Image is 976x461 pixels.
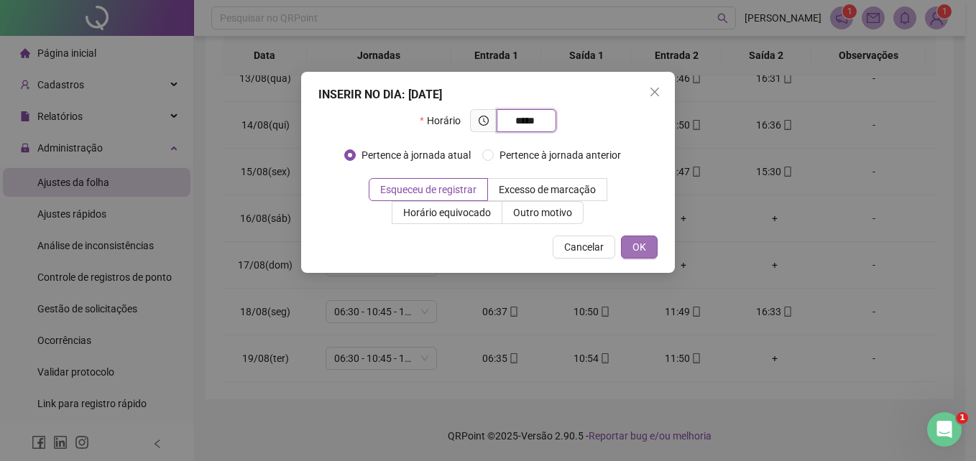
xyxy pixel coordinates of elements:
[957,412,968,424] span: 1
[927,412,962,447] iframe: Intercom live chat
[513,207,572,218] span: Outro motivo
[499,184,596,195] span: Excesso de marcação
[621,236,658,259] button: OK
[420,109,469,132] label: Horário
[356,147,477,163] span: Pertence à jornada atual
[632,239,646,255] span: OK
[318,86,658,103] div: INSERIR NO DIA : [DATE]
[643,80,666,103] button: Close
[649,86,660,98] span: close
[494,147,627,163] span: Pertence à jornada anterior
[479,116,489,126] span: clock-circle
[564,239,604,255] span: Cancelar
[403,207,491,218] span: Horário equivocado
[553,236,615,259] button: Cancelar
[380,184,477,195] span: Esqueceu de registrar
